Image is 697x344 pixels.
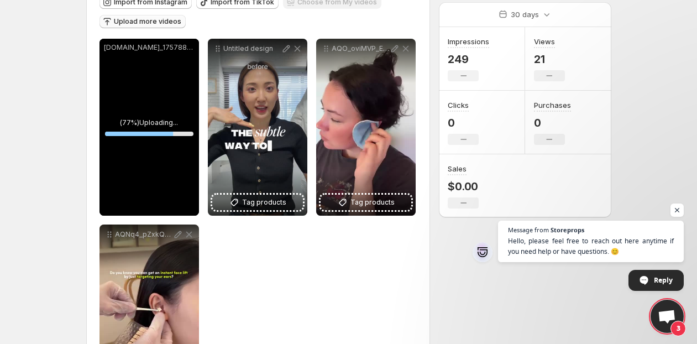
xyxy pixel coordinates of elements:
p: Untitled design [223,44,281,53]
p: $0.00 [448,180,479,193]
p: AQO_oviMVP_E3s722HOZoJyz_EsZD8x-3SyFCmztEg0NxKucfyop_UBPPht-sg3drzvm2k4T3SKVpLU4enAP3U6tlt35Y5m35... [332,44,389,53]
span: Message from [508,227,549,233]
p: 0 [448,116,479,129]
div: Open chat [651,300,684,333]
span: Tag products [350,197,395,208]
p: 0 [534,116,571,129]
button: Tag products [212,195,303,210]
span: Storeprops [551,227,584,233]
p: [DOMAIN_NAME]_1757880169692.mp4 [104,43,195,52]
h3: Views [534,36,555,47]
h3: Clicks [448,100,469,111]
span: Hello, please feel free to reach out here anytime if you need help or have questions. 😊 [508,236,674,257]
span: Reply [654,270,673,290]
button: Tag products [321,195,411,210]
p: 21 [534,53,565,66]
div: Untitled designTag products [208,39,307,216]
span: Tag products [242,197,286,208]
h3: Purchases [534,100,571,111]
h3: Impressions [448,36,489,47]
h3: Sales [448,163,467,174]
div: AQO_oviMVP_E3s722HOZoJyz_EsZD8x-3SyFCmztEg0NxKucfyop_UBPPht-sg3drzvm2k4T3SKVpLU4enAP3U6tlt35Y5m35... [316,39,416,216]
p: AQNq4_pZxkQxRWvKBVeygxWmrpTGQ_cxcKt0oML2GL2JglkzRqW5o7zlgBbHiLvhFm-8MnQfAHJjjMflL1_khYy47pla65KDe... [115,230,172,239]
p: 249 [448,53,489,66]
p: 30 days [511,9,539,20]
span: 3 [670,321,686,336]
